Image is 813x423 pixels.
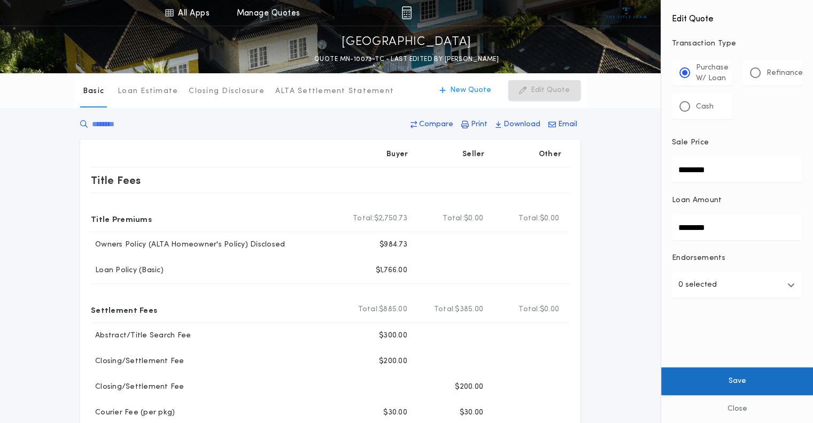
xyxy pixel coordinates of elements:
[91,382,184,393] p: Closing/Settlement Fee
[383,407,407,418] p: $30.00
[672,195,722,206] p: Loan Amount
[91,240,285,250] p: Owners Policy (ALTA Homeowner's Policy) Disclosed
[358,304,380,315] b: Total:
[386,149,408,160] p: Buyer
[672,6,802,26] h4: Edit Quote
[91,330,191,341] p: Abstract/Title Search Fee
[508,80,580,101] button: Edit Quote
[91,301,157,318] p: Settlement Fees
[419,119,453,130] p: Compare
[459,407,483,418] p: $30.00
[434,304,455,315] b: Total:
[766,68,803,79] p: Refinance
[118,86,178,97] p: Loan Estimate
[672,157,802,182] input: Sale Price
[518,213,540,224] b: Total:
[540,213,559,224] span: $0.00
[450,85,491,96] p: New Quote
[342,34,471,51] p: [GEOGRAPHIC_DATA]
[661,395,813,423] button: Close
[539,149,561,160] p: Other
[678,279,717,291] p: 0 selected
[83,86,104,97] p: Basic
[540,304,559,315] span: $0.00
[379,356,407,367] p: $200.00
[661,367,813,395] button: Save
[91,356,184,367] p: Closing/Settlement Fee
[471,119,487,130] p: Print
[401,6,412,19] img: img
[492,115,544,134] button: Download
[374,213,407,224] span: $2,750.73
[462,149,485,160] p: Seller
[407,115,456,134] button: Compare
[91,407,175,418] p: Courier Fee (per pkg)
[455,304,483,315] span: $385.00
[672,137,709,148] p: Sale Price
[458,115,491,134] button: Print
[91,210,152,227] p: Title Premiums
[353,213,374,224] b: Total:
[443,213,464,224] b: Total:
[672,272,802,298] button: 0 selected
[429,80,502,101] button: New Quote
[606,7,646,18] img: vs-icon
[379,330,407,341] p: $300.00
[380,240,407,250] p: $984.73
[545,115,580,134] button: Email
[518,304,540,315] b: Total:
[314,54,499,65] p: QUOTE MN-10073-TC - LAST EDITED BY [PERSON_NAME]
[91,172,141,189] p: Title Fees
[91,265,164,276] p: Loan Policy (Basic)
[275,86,394,97] p: ALTA Settlement Statement
[531,85,570,96] p: Edit Quote
[464,213,483,224] span: $0.00
[696,63,729,84] p: Purchase W/ Loan
[672,253,802,264] p: Endorsements
[672,214,802,240] input: Loan Amount
[379,304,407,315] span: $885.00
[672,39,802,49] p: Transaction Type
[504,119,540,130] p: Download
[455,382,483,393] p: $200.00
[696,102,714,112] p: Cash
[558,119,577,130] p: Email
[189,86,265,97] p: Closing Disclosure
[376,265,407,276] p: $1,766.00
